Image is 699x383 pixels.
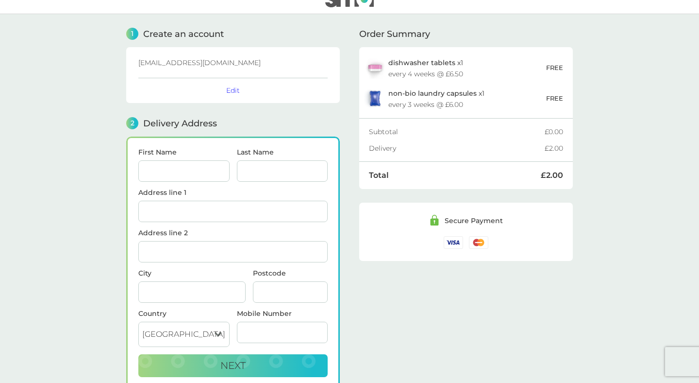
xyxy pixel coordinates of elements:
img: /assets/icons/cards/visa.svg [444,236,463,248]
span: 1 [126,28,138,40]
div: £0.00 [545,128,563,135]
div: Total [369,172,541,179]
img: /assets/icons/cards/mastercard.svg [469,236,488,248]
div: £2.00 [541,172,563,179]
div: £2.00 [545,145,563,152]
label: First Name [138,149,230,156]
span: Create an account [143,30,224,38]
span: non-bio laundry capsules [388,89,477,98]
label: Address line 2 [138,229,328,236]
span: Delivery Address [143,119,217,128]
label: Mobile Number [237,310,328,317]
div: Country [138,310,230,317]
p: x 1 [388,59,463,67]
label: Address line 1 [138,189,328,196]
label: Postcode [253,270,328,277]
span: 2 [126,117,138,129]
p: x 1 [388,89,484,97]
span: Order Summary [359,30,430,38]
div: Secure Payment [445,217,503,224]
button: Next [138,354,328,378]
p: FREE [546,63,563,73]
p: FREE [546,93,563,104]
div: every 3 weeks @ £6.00 [388,101,463,108]
div: every 4 weeks @ £6.50 [388,70,463,77]
span: [EMAIL_ADDRESS][DOMAIN_NAME] [138,58,261,67]
span: dishwasher tablets [388,58,455,67]
div: Subtotal [369,128,545,135]
label: City [138,270,246,277]
label: Last Name [237,149,328,156]
div: Delivery [369,145,545,152]
button: Edit [226,86,240,95]
span: Next [220,360,246,371]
